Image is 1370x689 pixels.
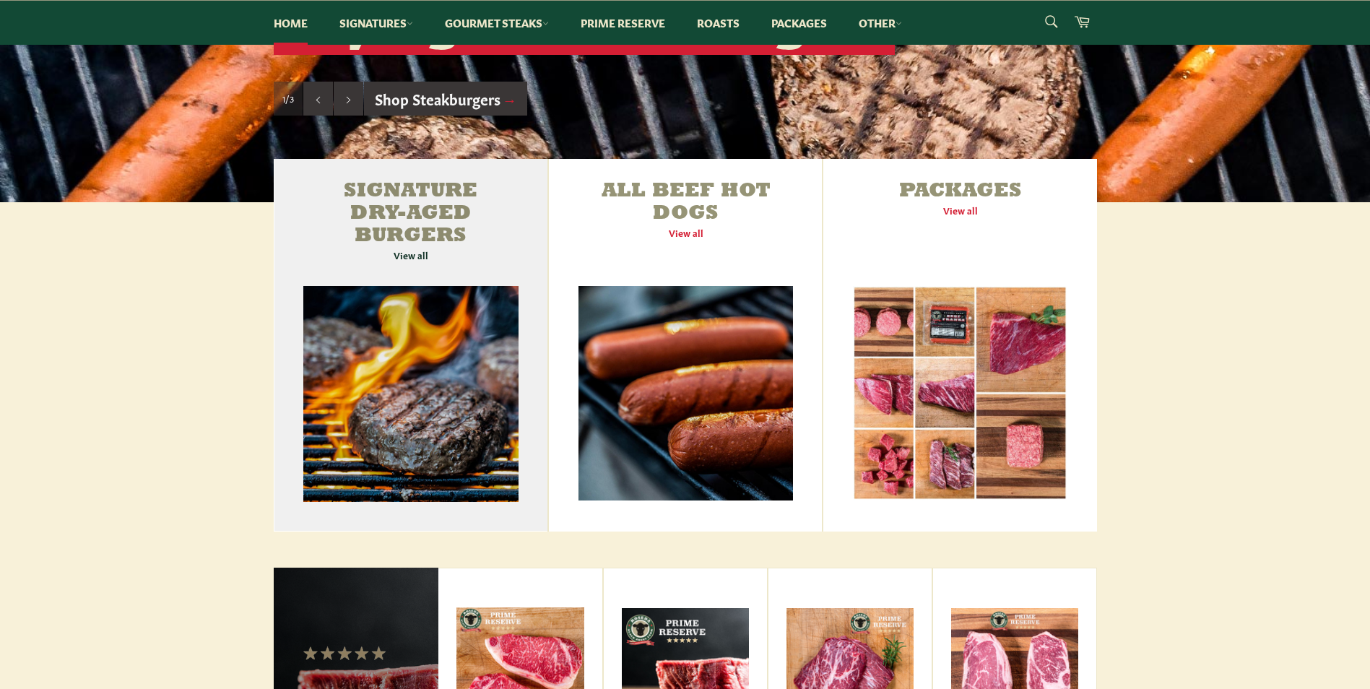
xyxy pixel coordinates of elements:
span: → [503,88,517,108]
a: Signature Dry-Aged Burgers View all Signature Dry-Aged Burgers [274,159,548,532]
a: Shop Steakburgers [364,82,528,116]
a: All Beef Hot Dogs View all All Beef Hot Dogs [549,159,822,532]
a: Packages [757,1,841,45]
div: Slide 1, current [274,82,303,116]
a: Prime Reserve [566,1,680,45]
span: 1/3 [282,92,294,105]
button: Next slide [334,82,363,116]
a: Home [259,1,322,45]
a: Roasts [682,1,754,45]
a: Gourmet Steaks [430,1,563,45]
a: Other [844,1,916,45]
button: Previous slide [303,82,333,116]
a: Signatures [325,1,428,45]
a: Packages View all Packages [823,159,1096,532]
